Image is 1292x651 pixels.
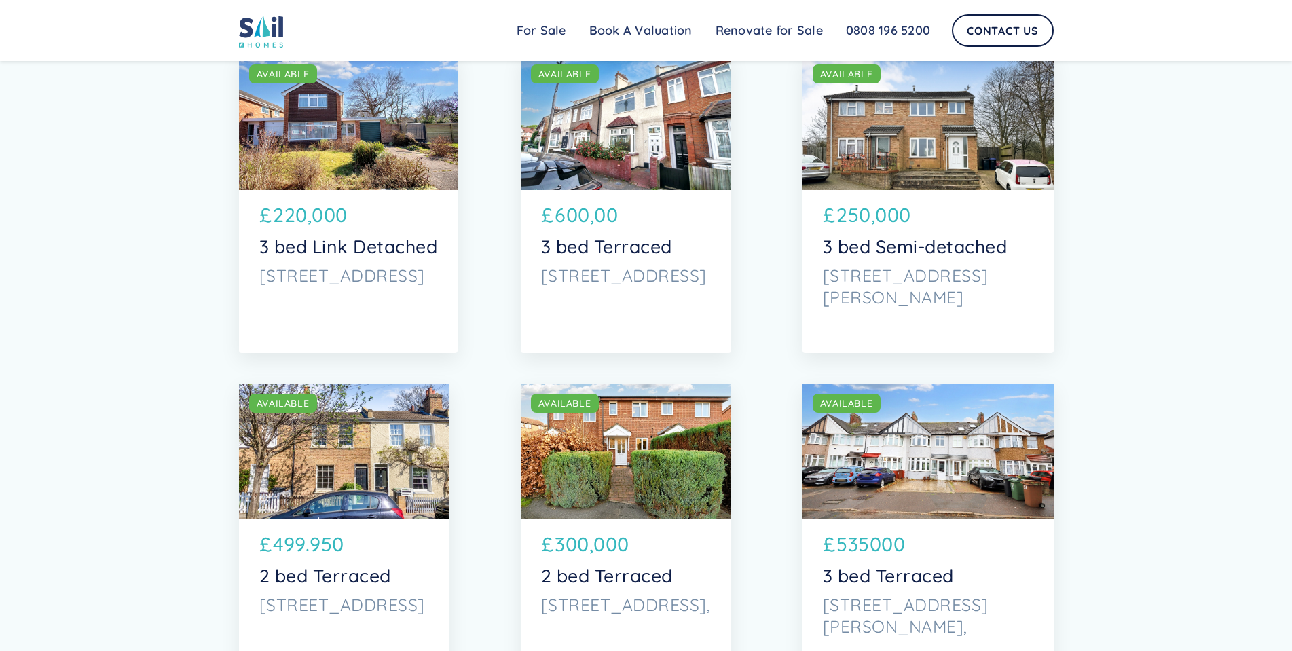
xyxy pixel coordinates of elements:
p: 499.950 [273,529,344,559]
a: Book A Valuation [578,17,704,44]
a: AVAILABLE£220,0003 bed Link Detached[STREET_ADDRESS] [239,54,458,353]
div: AVAILABLE [538,396,591,410]
p: 3 bed Semi-detached [823,236,1033,258]
p: 2 bed Terraced [259,565,429,587]
a: Contact Us [952,14,1054,47]
div: AVAILABLE [257,67,310,81]
a: For Sale [505,17,578,44]
p: £ [259,200,272,229]
a: 0808 196 5200 [834,17,942,44]
p: £ [823,529,836,559]
div: AVAILABLE [820,67,873,81]
p: 220,000 [273,200,348,229]
a: AVAILABLE£250,0003 bed Semi-detached[STREET_ADDRESS][PERSON_NAME] [802,54,1054,353]
p: 3 bed Terraced [541,236,711,258]
p: [STREET_ADDRESS] [541,265,711,286]
p: 535000 [836,529,905,559]
p: 3 bed Link Detached [259,236,438,258]
div: AVAILABLE [538,67,591,81]
p: 250,000 [836,200,911,229]
a: Renovate for Sale [704,17,834,44]
img: sail home logo colored [239,14,284,48]
p: 600,00 [555,200,618,229]
p: [STREET_ADDRESS][PERSON_NAME] [823,265,1033,308]
p: [STREET_ADDRESS] [259,594,429,616]
div: AVAILABLE [820,396,873,410]
a: AVAILABLE£600,003 bed Terraced[STREET_ADDRESS] [521,54,731,353]
p: 3 bed Terraced [823,565,1033,587]
p: [STREET_ADDRESS][PERSON_NAME], [823,594,1033,637]
p: 300,000 [555,529,629,559]
p: [STREET_ADDRESS] [259,265,438,286]
p: £ [823,200,836,229]
p: 2 bed Terraced [541,565,711,587]
div: AVAILABLE [257,396,310,410]
p: £ [541,529,554,559]
p: £ [541,200,554,229]
p: [STREET_ADDRESS], [541,594,711,616]
p: £ [259,529,272,559]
